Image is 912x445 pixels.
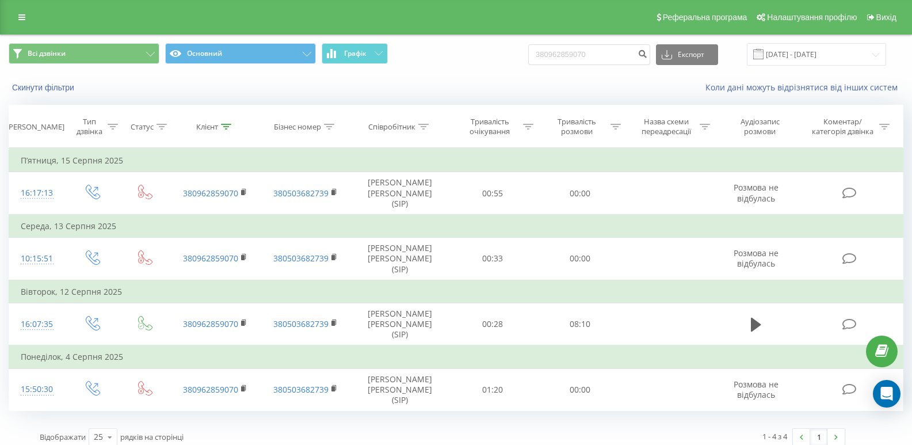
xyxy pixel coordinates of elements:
[120,432,184,442] span: рядків на сторінці
[9,345,903,368] td: Понеділок, 4 Серпня 2025
[273,318,329,329] a: 380503682739
[635,117,697,136] div: Назва схеми переадресації
[663,13,747,22] span: Реферальна програма
[273,188,329,199] a: 380503682739
[368,122,415,132] div: Співробітник
[165,43,316,64] button: Основний
[762,431,787,442] div: 1 - 4 з 4
[536,238,624,280] td: 00:00
[6,122,64,132] div: [PERSON_NAME]
[873,380,900,408] div: Open Intercom Messenger
[344,50,367,58] span: Графік
[351,172,449,215] td: [PERSON_NAME] [PERSON_NAME] (SIP)
[94,431,103,443] div: 25
[274,122,321,132] div: Бізнес номер
[449,303,536,345] td: 00:28
[536,303,624,345] td: 08:10
[9,215,903,238] td: Середа, 13 Серпня 2025
[351,303,449,345] td: [PERSON_NAME] [PERSON_NAME] (SIP)
[734,182,779,203] span: Розмова не відбулась
[28,49,66,58] span: Всі дзвінки
[734,248,779,269] span: Розмова не відбулась
[183,253,238,264] a: 380962859070
[75,117,104,136] div: Тип дзвінка
[21,313,54,336] div: 16:07:35
[536,172,624,215] td: 00:00
[183,188,238,199] a: 380962859070
[734,379,779,400] span: Розмова не відбулась
[196,122,218,132] div: Клієнт
[767,13,857,22] span: Налаштування профілю
[724,117,795,136] div: Аудіозапис розмови
[810,429,827,445] a: 1
[21,248,54,270] div: 10:15:51
[183,384,238,395] a: 380962859070
[656,44,718,65] button: Експорт
[183,318,238,329] a: 380962859070
[9,82,80,93] button: Скинути фільтри
[536,368,624,411] td: 00:00
[9,43,159,64] button: Всі дзвінки
[459,117,520,136] div: Тривалість очікування
[547,117,608,136] div: Тривалість розмови
[40,432,86,442] span: Відображати
[9,280,903,303] td: Вівторок, 12 Серпня 2025
[273,384,329,395] a: 380503682739
[809,117,876,136] div: Коментар/категорія дзвінка
[273,253,329,264] a: 380503682739
[21,378,54,401] div: 15:50:30
[528,44,650,65] input: Пошук за номером
[131,122,154,132] div: Статус
[449,172,536,215] td: 00:55
[21,182,54,204] div: 16:17:13
[449,368,536,411] td: 01:20
[876,13,896,22] span: Вихід
[9,149,903,172] td: П’ятниця, 15 Серпня 2025
[322,43,388,64] button: Графік
[351,238,449,280] td: [PERSON_NAME] [PERSON_NAME] (SIP)
[449,238,536,280] td: 00:33
[705,82,903,93] a: Коли дані можуть відрізнятися вiд інших систем
[351,368,449,411] td: [PERSON_NAME] [PERSON_NAME] (SIP)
